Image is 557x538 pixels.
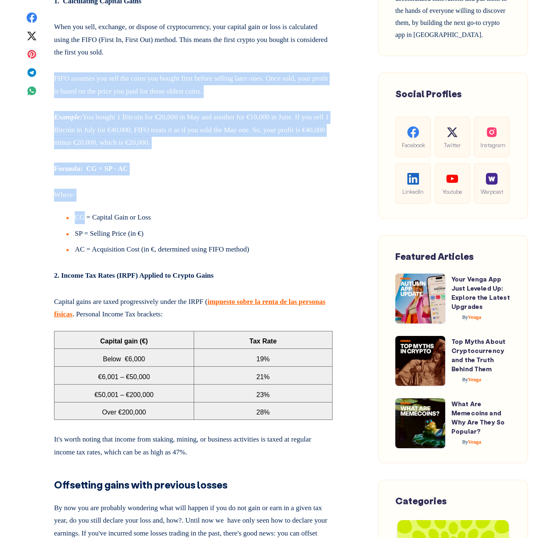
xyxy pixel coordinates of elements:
[54,298,325,318] a: impuesto sobre la renta de las personas físicas
[451,314,481,320] a: ByVenga
[462,377,481,383] span: Venga
[67,227,333,244] li: SP = Selling Price (in €)
[451,377,481,383] a: ByVenga
[67,211,333,227] li: CG = Capital Gain or Loss
[441,140,463,150] span: Twitter
[451,400,505,435] a: What Are Memecoins and Why Are They So Popular?
[256,355,270,363] span: 19%
[435,117,470,157] a: Twitter
[395,88,462,100] span: Social Profiles
[103,355,145,363] span: Below €6,000
[462,314,481,320] span: Venga
[402,187,424,196] span: LinkedIn
[435,163,470,204] a: Youtube
[441,187,463,196] span: Youtube
[451,337,505,373] a: Top Myths About Cryptocurrency and the Truth Behind Them
[54,113,82,121] em: Example:
[94,391,153,398] span: €50,001 – €200,000
[481,187,503,196] span: Warpcast
[54,69,333,98] p: FIFO assumes you sell the coins you bought first before selling later ones. Once sold, your profi...
[395,495,447,507] span: Categories
[451,439,481,445] a: ByVenga
[256,373,270,380] span: 21%
[395,250,474,262] span: Featured Articles
[54,271,214,279] strong: 2. Income Tax Rates (IRPF) Applied to Crypto Gains
[462,377,468,383] span: By
[407,173,419,185] img: social-linkedin.be646fe421ccab3a2ad91cb58bdc9694.svg
[256,409,270,416] span: 28%
[54,108,333,149] p: You bought 1 Bitcoin for €20,000 in May and another for €10,000 in June. If you sell 1 Bitcoin in...
[395,163,431,204] a: LinkedIn
[54,430,333,459] p: It's worth noting that income from staking, mining, or business activities is taxed at regular in...
[54,17,333,59] p: When you sell, exchange, or dispose of cryptocurrency, your capital gain or loss is calculated us...
[462,439,481,445] span: Venga
[54,478,227,491] strong: Offsetting gains with previous losses
[486,173,498,185] img: social-warpcast.e8a23a7ed3178af0345123c41633f860.png
[67,243,333,256] li: AC = Acquisition Cost (in €, determined using FIFO method)
[462,314,468,320] span: By
[54,185,333,202] p: Where:
[395,117,431,157] a: Facebook
[481,140,503,150] span: Instagram
[451,275,510,310] a: Your Venga App Just Leveled Up: Explore the Latest Upgrades
[102,409,146,416] span: Over €200,000
[98,373,150,380] span: €6,001 – €50,000
[54,292,333,321] p: Capital gains are taxed progressively under the IRPF ( . Personal Income Tax brackets:
[462,439,468,445] span: By
[474,163,509,204] a: Warpcast
[100,338,148,345] span: Capital gain (€)
[54,165,128,173] strong: Formula: CG = SP - AC
[402,140,424,150] span: Facebook
[474,117,509,157] a: Instagram
[249,338,277,345] span: Tax Rate
[446,173,458,185] img: social-youtube.99db9aba05279f803f3e7a4a838dfb6c.svg
[256,391,270,398] span: 23%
